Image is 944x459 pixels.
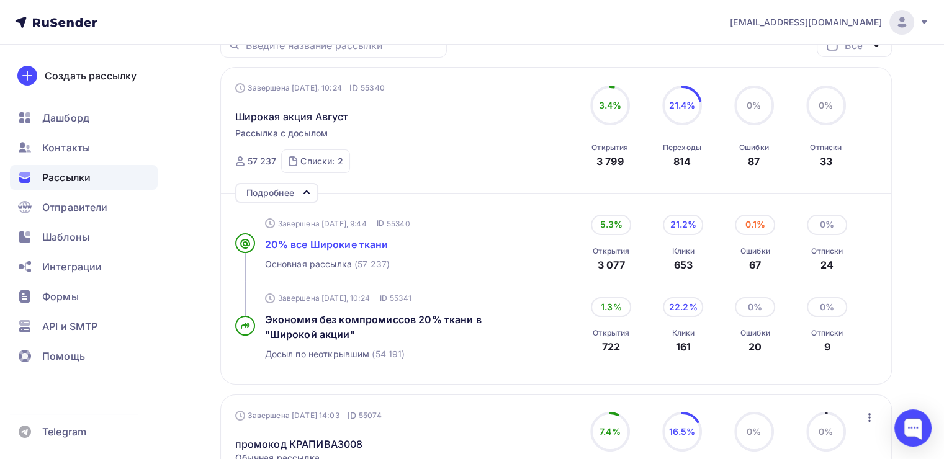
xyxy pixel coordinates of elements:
button: Все [817,33,892,57]
span: ID [348,409,356,422]
span: Контакты [42,140,90,155]
div: 87 [748,154,760,169]
div: Завершена [DATE], 10:24 [235,82,385,94]
a: Шаблоны [10,225,158,249]
div: Клики [672,328,695,338]
div: Открытия [593,246,629,256]
div: 57 237 [248,155,277,167]
div: Создать рассылку [45,68,137,83]
div: 9 [811,339,843,354]
span: Досыл по неоткрывшим [265,348,370,360]
span: Основная рассылка [265,258,352,270]
span: 7.4% [600,426,621,437]
div: 0% [807,215,847,234]
span: Интеграции [42,259,102,274]
div: Отписки [811,246,843,256]
span: 55341 [390,293,411,303]
div: Открытия [593,328,629,338]
a: [EMAIL_ADDRESS][DOMAIN_NAME] [730,10,929,35]
span: (54 191) [372,348,405,360]
span: Telegram [42,424,86,439]
span: 55340 [387,218,410,229]
div: 67 [740,257,770,272]
div: 814 [673,154,691,169]
div: Ошибки [739,143,769,153]
span: 55074 [359,409,382,422]
span: Помощь [42,349,85,363]
span: Рассылка с досылом [235,127,328,140]
div: 722 [593,339,629,354]
div: 3 799 [596,154,624,169]
span: Завершена [DATE], 9:44 [278,218,367,229]
span: 20% все Широкие ткани [265,238,389,251]
div: 0% [807,297,847,317]
a: Контакты [10,135,158,160]
span: API и SMTP [42,319,97,334]
span: Шаблоны [42,229,89,244]
div: 33 [820,154,832,169]
div: Завершена [DATE] 14:03 [235,409,382,422]
span: 21.4% [668,100,695,110]
span: Экономия без компромиссов 20% ткани в "Широкой акции" [265,313,482,341]
span: 0% [747,426,761,437]
span: ID [377,217,384,229]
span: (57 237) [354,258,390,270]
div: 3 077 [593,257,629,272]
span: Отправители [42,200,108,215]
div: 1.3% [591,297,631,317]
a: Дашборд [10,105,158,130]
div: Открытия [591,143,628,153]
a: Экономия без компромиссов 20% ткани в "Широкой акции" [265,312,548,342]
div: Все [845,38,862,53]
span: Формы [42,289,79,304]
div: 21.2% [663,215,703,234]
span: 16.5% [668,426,695,437]
span: ID [380,292,387,305]
span: 0% [819,100,833,110]
a: Отправители [10,195,158,220]
input: Введите название рассылки [246,38,439,52]
div: Списки: 2 [300,155,343,167]
span: 0% [747,100,761,110]
a: Рассылки [10,165,158,190]
div: 20 [740,339,770,354]
div: 653 [672,257,695,272]
span: Широкая акция Август [235,109,349,124]
div: Клики [672,246,695,256]
div: 161 [672,339,695,354]
div: Ошибки [740,328,770,338]
div: Отписки [810,143,842,153]
a: Формы [10,284,158,309]
div: Подробнее [246,185,294,200]
div: 0.1% [735,215,775,234]
span: Дашборд [42,110,89,125]
div: Ошибки [740,246,770,256]
span: Завершена [DATE], 10:24 [278,293,370,303]
div: Отписки [811,328,843,338]
a: 20% все Широкие ткани [265,237,548,252]
div: Переходы [663,143,701,153]
span: [EMAIL_ADDRESS][DOMAIN_NAME] [730,16,882,29]
div: 5.3% [591,215,631,234]
div: 24 [811,257,843,272]
div: 0% [735,297,775,317]
span: 55340 [361,82,385,94]
div: 22.2% [663,297,703,317]
span: 3.4% [598,100,621,110]
span: 0% [819,426,833,437]
a: промокод КРАПИВА3008 [235,437,363,452]
span: ID [349,82,358,94]
span: Рассылки [42,170,91,185]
